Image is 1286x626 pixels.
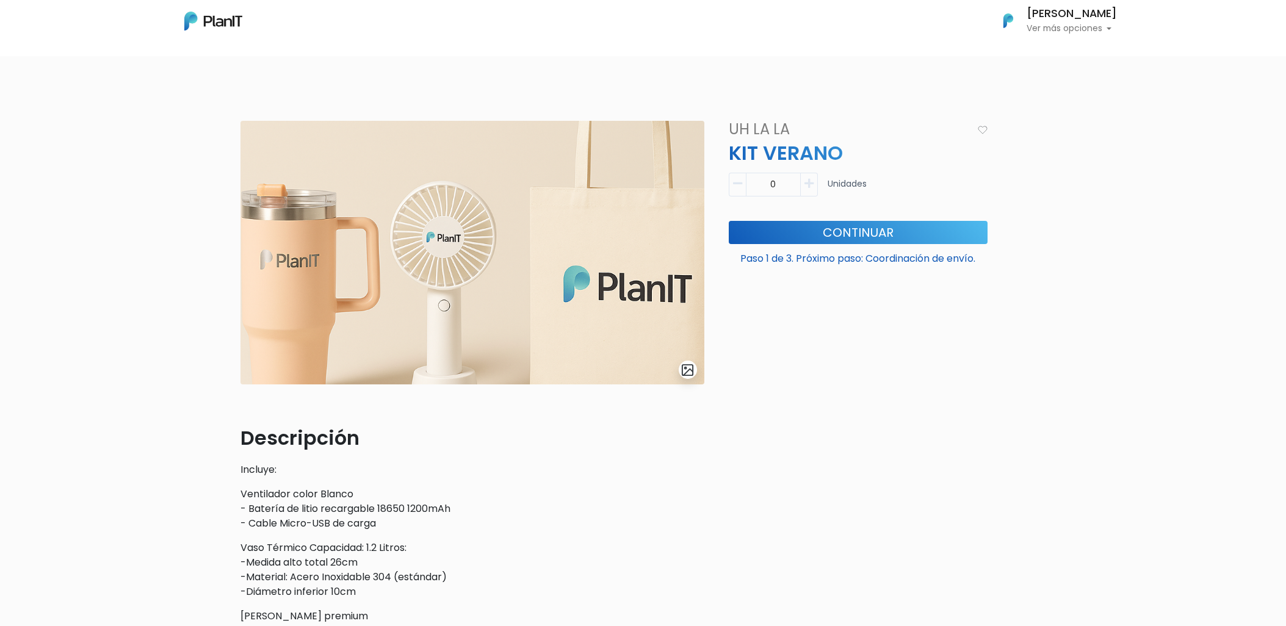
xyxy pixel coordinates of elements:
[995,7,1022,34] img: PlanIt Logo
[240,487,704,531] p: Ventilador color Blanco - Batería de litio recargable 18650 1200mAh - Cable Micro-USB de carga
[828,178,867,201] p: Unidades
[988,5,1117,37] button: PlanIt Logo [PERSON_NAME] Ver más opciones
[240,121,704,384] img: ChatGPT_Image_4_sept_2025__22_10_23.png
[240,541,704,599] p: Vaso Térmico Capacidad: 1.2 Litros: -Medida alto total 26cm -Material: Acero Inoxidable 304 (está...
[240,423,704,453] p: Descripción
[1027,9,1117,20] h6: [PERSON_NAME]
[729,246,988,266] p: Paso 1 de 3. Próximo paso: Coordinación de envío.
[681,363,695,377] img: gallery-light
[184,12,242,31] img: PlanIt Logo
[978,126,988,134] img: heart_icon
[1027,24,1117,33] p: Ver más opciones
[721,121,972,139] h4: Uh La La
[721,139,995,168] p: KIT VERANO
[729,221,988,244] button: Continuar
[240,462,704,477] p: Incluye:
